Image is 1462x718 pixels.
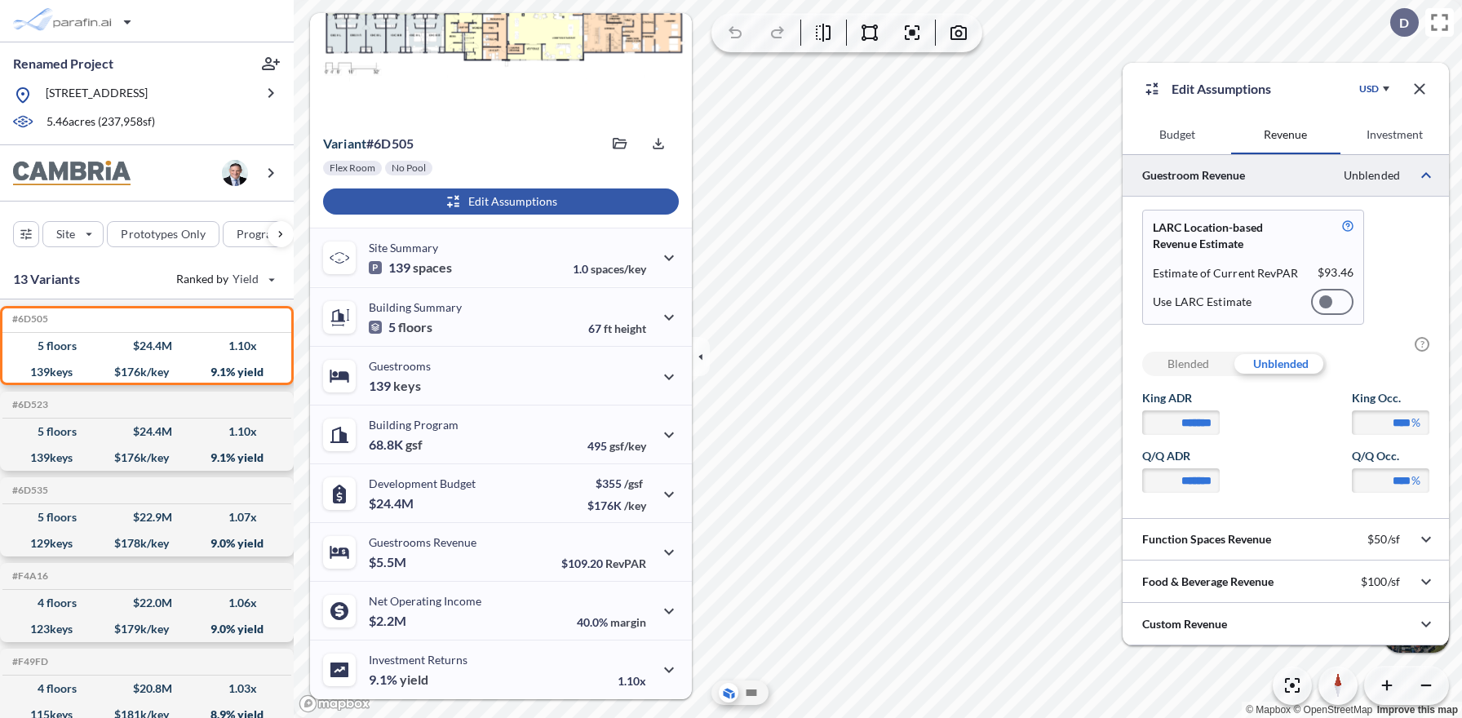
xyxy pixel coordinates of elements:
button: Edit Assumptions [323,188,679,215]
label: % [1411,472,1420,489]
label: Q/Q ADR [1142,448,1220,464]
p: Development Budget [369,476,476,490]
p: $24.4M [369,495,416,512]
h5: Click to copy the code [9,570,48,582]
p: Use LARC Estimate [1153,295,1252,309]
span: spaces [413,259,452,276]
p: 5.46 acres ( 237,958 sf) [47,113,155,131]
button: Site Plan [742,683,761,702]
span: gsf/key [609,439,646,453]
span: yield [400,671,428,688]
button: Revenue [1231,115,1340,154]
div: Blended [1142,352,1234,376]
span: /gsf [624,476,643,490]
p: 139 [369,378,421,394]
p: $109.20 [561,556,646,570]
span: floors [398,319,432,335]
p: Investment Returns [369,653,467,667]
label: % [1411,414,1420,431]
p: LARC Location-based Revenue Estimate [1153,219,1304,252]
p: Site [56,226,75,242]
span: keys [393,378,421,394]
h5: Click to copy the code [9,313,48,325]
p: Renamed Project [13,55,113,73]
span: ? [1415,337,1429,352]
span: Variant [323,135,366,151]
div: USD [1359,82,1379,95]
p: 68.8K [369,437,423,453]
h5: Click to copy the code [9,485,48,496]
button: Investment [1340,115,1449,154]
label: Q/Q Occ. [1352,448,1429,464]
p: Guestrooms Revenue [369,535,476,549]
p: Food & Beverage Revenue [1142,574,1274,590]
span: gsf [405,437,423,453]
p: $2.2M [369,613,409,629]
span: margin [610,615,646,629]
p: Net Operating Income [369,594,481,608]
p: $100/sf [1361,574,1400,589]
a: Mapbox [1246,704,1291,716]
span: Yield [233,271,259,287]
span: /key [624,499,646,512]
p: $176K [587,499,646,512]
p: 5 [369,319,432,335]
p: Building Program [369,418,459,432]
p: Guestrooms [369,359,431,373]
p: Function Spaces Revenue [1142,531,1271,547]
img: BrandImage [13,161,131,186]
button: Prototypes Only [107,221,219,247]
p: [STREET_ADDRESS] [46,85,148,105]
p: Edit Assumptions [1172,79,1271,99]
p: Site Summary [369,241,438,255]
label: King ADR [1142,390,1220,406]
p: # 6d505 [323,135,414,152]
button: Ranked by Yield [163,266,286,292]
button: Budget [1123,115,1231,154]
span: height [614,321,646,335]
h5: Click to copy the code [9,656,48,667]
p: $ 93.46 [1318,265,1353,281]
button: Site [42,221,104,247]
a: OpenStreetMap [1293,704,1372,716]
p: Flex Room [330,162,375,175]
p: 1.0 [573,262,646,276]
p: $50/sf [1367,532,1400,547]
p: 495 [587,439,646,453]
p: 40.0% [577,615,646,629]
p: Program [237,226,282,242]
p: $355 [587,476,646,490]
p: 67 [588,321,646,335]
p: 1.10x [618,674,646,688]
label: King Occ. [1352,390,1429,406]
p: No Pool [392,162,426,175]
p: 13 Variants [13,269,80,289]
p: Prototypes Only [121,226,206,242]
p: Custom Revenue [1142,616,1227,632]
p: D [1399,16,1409,30]
button: Aerial View [719,683,738,702]
p: Estimate of Current RevPAR [1153,265,1299,281]
span: RevPAR [605,556,646,570]
h5: Click to copy the code [9,399,48,410]
div: Unblended [1234,352,1327,376]
span: ft [604,321,612,335]
p: 139 [369,259,452,276]
a: Improve this map [1377,704,1458,716]
p: $5.5M [369,554,409,570]
a: Mapbox homepage [299,694,370,713]
button: Program [223,221,311,247]
p: Building Summary [369,300,462,314]
img: user logo [222,160,248,186]
p: 9.1% [369,671,428,688]
span: spaces/key [591,262,646,276]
